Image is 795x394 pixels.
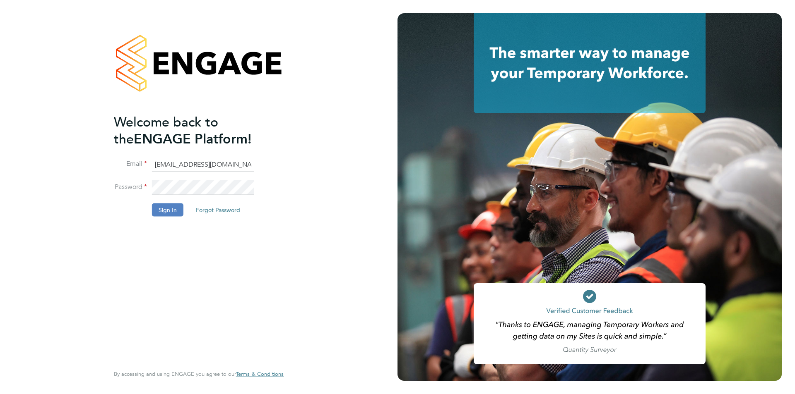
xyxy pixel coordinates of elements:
[114,114,218,147] span: Welcome back to the
[236,371,284,377] a: Terms & Conditions
[189,203,247,217] button: Forgot Password
[114,113,275,147] h2: ENGAGE Platform!
[114,160,147,168] label: Email
[152,157,254,172] input: Enter your work email...
[114,183,147,191] label: Password
[114,370,284,377] span: By accessing and using ENGAGE you agree to our
[152,203,183,217] button: Sign In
